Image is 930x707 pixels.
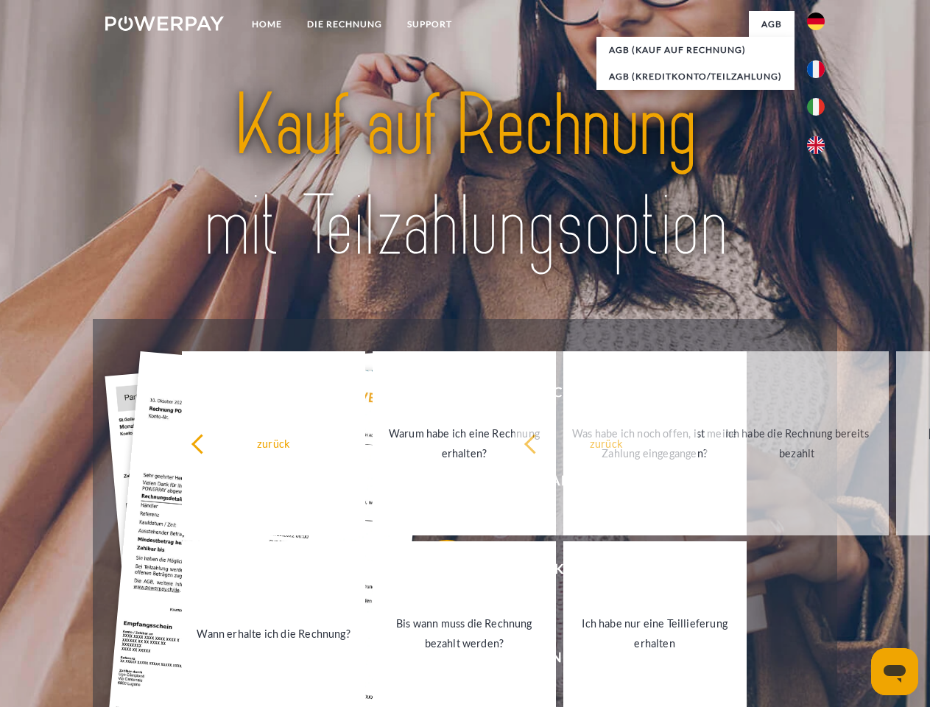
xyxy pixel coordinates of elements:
[572,613,738,653] div: Ich habe nur eine Teillieferung erhalten
[381,613,547,653] div: Bis wann muss die Rechnung bezahlt werden?
[807,13,825,30] img: de
[807,98,825,116] img: it
[191,623,356,643] div: Wann erhalte ich die Rechnung?
[524,433,689,453] div: zurück
[105,16,224,31] img: logo-powerpay-white.svg
[381,423,547,463] div: Warum habe ich eine Rechnung erhalten?
[395,11,465,38] a: SUPPORT
[239,11,295,38] a: Home
[871,648,918,695] iframe: Schaltfläche zum Öffnen des Messaging-Fensters
[596,37,795,63] a: AGB (Kauf auf Rechnung)
[749,11,795,38] a: agb
[596,63,795,90] a: AGB (Kreditkonto/Teilzahlung)
[141,71,789,282] img: title-powerpay_de.svg
[714,423,880,463] div: Ich habe die Rechnung bereits bezahlt
[295,11,395,38] a: DIE RECHNUNG
[191,433,356,453] div: zurück
[807,136,825,154] img: en
[807,60,825,78] img: fr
